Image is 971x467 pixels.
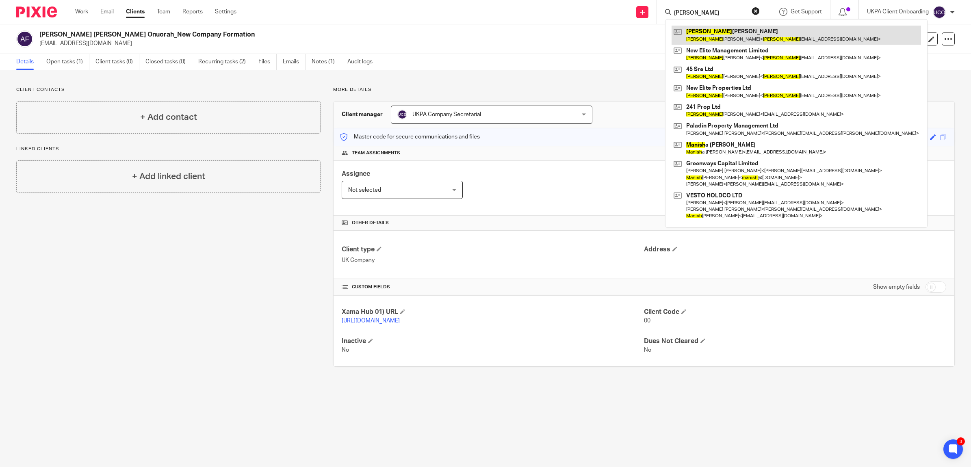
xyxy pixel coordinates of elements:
img: Pixie [16,6,57,17]
a: Details [16,54,40,70]
h4: Address [644,245,946,254]
div: 3 [957,437,965,445]
a: Audit logs [347,54,379,70]
h4: Dues Not Cleared [644,337,946,346]
p: More details [333,86,955,93]
span: No [644,347,651,353]
label: Show empty fields [873,283,920,291]
span: 00 [644,318,650,324]
img: svg%3E [933,6,946,19]
h4: CUSTOM FIELDS [342,284,644,290]
a: Email [100,8,114,16]
a: Client tasks (0) [95,54,139,70]
button: Clear [752,7,760,15]
a: Closed tasks (0) [145,54,192,70]
h2: [PERSON_NAME] [PERSON_NAME] Onuorah_New Company Formation [39,30,683,39]
span: Assignee [342,171,370,177]
p: Linked clients [16,146,321,152]
h4: + Add contact [140,111,197,123]
h3: Client manager [342,110,383,119]
h4: + Add linked client [132,170,205,183]
h4: Inactive [342,337,644,346]
a: Team [157,8,170,16]
span: Other details [352,220,389,226]
a: Work [75,8,88,16]
a: Reports [182,8,203,16]
span: Get Support [791,9,822,15]
a: Notes (1) [312,54,341,70]
a: Settings [215,8,236,16]
h4: Client Code [644,308,946,316]
a: Emails [283,54,306,70]
p: UK Company [342,256,644,264]
h4: Xama Hub 01) URL [342,308,644,316]
img: svg%3E [16,30,33,48]
a: [URL][DOMAIN_NAME] [342,318,400,324]
a: Files [258,54,277,70]
a: Open tasks (1) [46,54,89,70]
span: No [342,347,349,353]
span: Not selected [348,187,381,193]
a: Recurring tasks (2) [198,54,252,70]
a: Clients [126,8,145,16]
img: svg%3E [397,110,407,119]
p: UKPA Client Onboarding [867,8,929,16]
p: Master code for secure communications and files [340,133,480,141]
span: Team assignments [352,150,400,156]
span: UKPA Company Secretarial [412,112,481,117]
p: [EMAIL_ADDRESS][DOMAIN_NAME] [39,39,844,48]
p: Client contacts [16,86,321,93]
input: Search [673,10,746,17]
h4: Client type [342,245,644,254]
